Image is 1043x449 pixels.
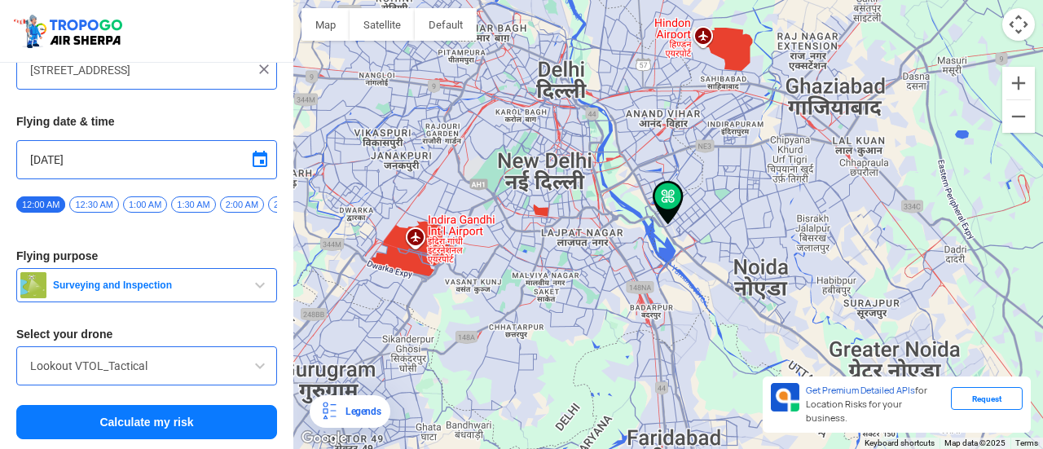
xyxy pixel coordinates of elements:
[12,12,128,50] img: ic_tgdronemaps.svg
[20,272,46,298] img: survey.png
[297,428,351,449] img: Google
[1002,67,1035,99] button: Zoom in
[771,383,799,412] img: Premium APIs
[806,385,915,396] span: Get Premium Detailed APIs
[123,196,167,213] span: 1:00 AM
[350,8,415,41] button: Show satellite imagery
[16,116,277,127] h3: Flying date & time
[69,196,118,213] span: 12:30 AM
[944,438,1006,447] span: Map data ©2025
[46,279,250,292] span: Surveying and Inspection
[16,250,277,262] h3: Flying purpose
[1002,8,1035,41] button: Map camera controls
[30,60,251,80] input: Search your flying location
[1002,100,1035,133] button: Zoom out
[1015,438,1038,447] a: Terms
[339,402,381,421] div: Legends
[16,268,277,302] button: Surveying and Inspection
[171,196,215,213] span: 1:30 AM
[297,428,351,449] a: Open this area in Google Maps (opens a new window)
[220,196,264,213] span: 2:00 AM
[30,150,263,169] input: Select Date
[16,405,277,439] button: Calculate my risk
[799,383,951,426] div: for Location Risks for your business.
[865,438,935,449] button: Keyboard shortcuts
[319,402,339,421] img: Legends
[256,61,272,77] img: ic_close.png
[951,387,1023,410] div: Request
[268,196,312,213] span: 2:30 AM
[16,196,65,213] span: 12:00 AM
[16,328,277,340] h3: Select your drone
[301,8,350,41] button: Show street map
[30,356,263,376] input: Search by name or Brand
